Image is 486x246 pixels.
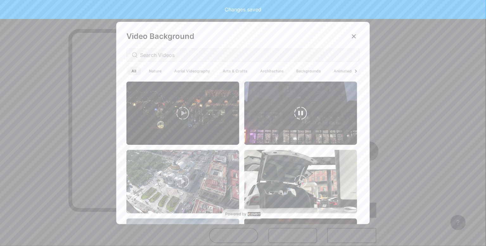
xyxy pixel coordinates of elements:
span: Powered by [225,212,246,217]
img: thumbnail [244,82,357,145]
img: thumbnail [126,82,239,145]
span: Nature [144,67,167,75]
img: thumbnail [126,150,239,213]
span: Video Background [126,32,194,41]
span: Arts & Crafts [218,67,253,75]
input: Search Videos [140,51,354,59]
span: Architecture [255,67,289,75]
span: Animated [329,67,357,75]
span: All [126,67,141,75]
span: Backgrounds [291,67,326,75]
img: thumbnail [244,150,357,213]
div: Changes saved [225,6,261,13]
span: Aerial Videography [169,67,215,75]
